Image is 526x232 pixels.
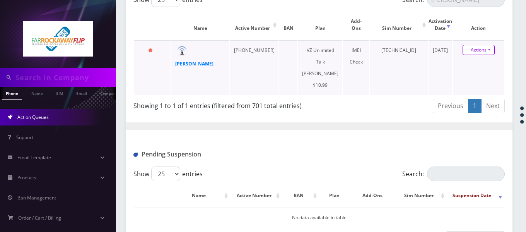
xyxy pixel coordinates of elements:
img: Far Rockaway Five Towns Flip [23,21,93,57]
th: Suspension Date: activate to sort column ascending [447,184,504,207]
td: No data available in table [134,208,504,227]
td: VZ Unlimited Talk [PERSON_NAME] $10.99 [298,40,342,95]
a: Phone [2,87,22,100]
a: [PERSON_NAME] [175,60,213,67]
label: Show entries [133,167,203,181]
a: Actions [463,45,495,55]
th: Plan [298,10,342,40]
label: Search: [402,167,505,181]
th: Sim Number: activate to sort column ascending [395,184,446,207]
div: Showing 1 to 1 of 1 entries (filtered from 701 total entries) [133,98,313,110]
th: Active Number: activate to sort column ascending [231,184,282,207]
a: SIM [52,87,67,99]
select: Showentries [151,167,180,181]
a: Previous [433,99,468,113]
th: Add-Ons [343,10,369,40]
span: Email Template [17,154,51,161]
th: BAN: activate to sort column ascending [282,184,319,207]
a: Name [27,87,47,99]
th: Plan [319,184,349,207]
a: Email [72,87,91,99]
span: Support [16,134,33,141]
input: Search: [427,167,505,181]
div: IMEI Check [347,45,365,68]
a: Company [96,87,122,99]
th: BAN [279,10,297,40]
th: Action [453,10,504,40]
th: Active Number: activate to sort column ascending [230,10,278,40]
a: 1 [468,99,482,113]
span: [DATE] [433,47,448,53]
img: Pending Suspension [133,153,138,157]
th: Activation Date: activate to sort column ascending [429,10,453,40]
input: Search in Company [15,70,114,85]
th: Add-Ons [350,184,394,207]
th: Name: activate to sort column ascending [171,184,230,207]
th: Name [171,10,229,40]
th: Sim Number: activate to sort column ascending [370,10,427,40]
td: [TECHNICAL_ID] [370,40,427,95]
span: Products [17,174,36,181]
span: Order / Cart / Billing [18,215,61,221]
a: Next [481,99,505,113]
span: Ban Management [17,194,56,201]
span: Action Queues [17,114,49,120]
h1: Pending Suspension [133,151,249,158]
td: [PHONE_NUMBER] [230,40,278,95]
